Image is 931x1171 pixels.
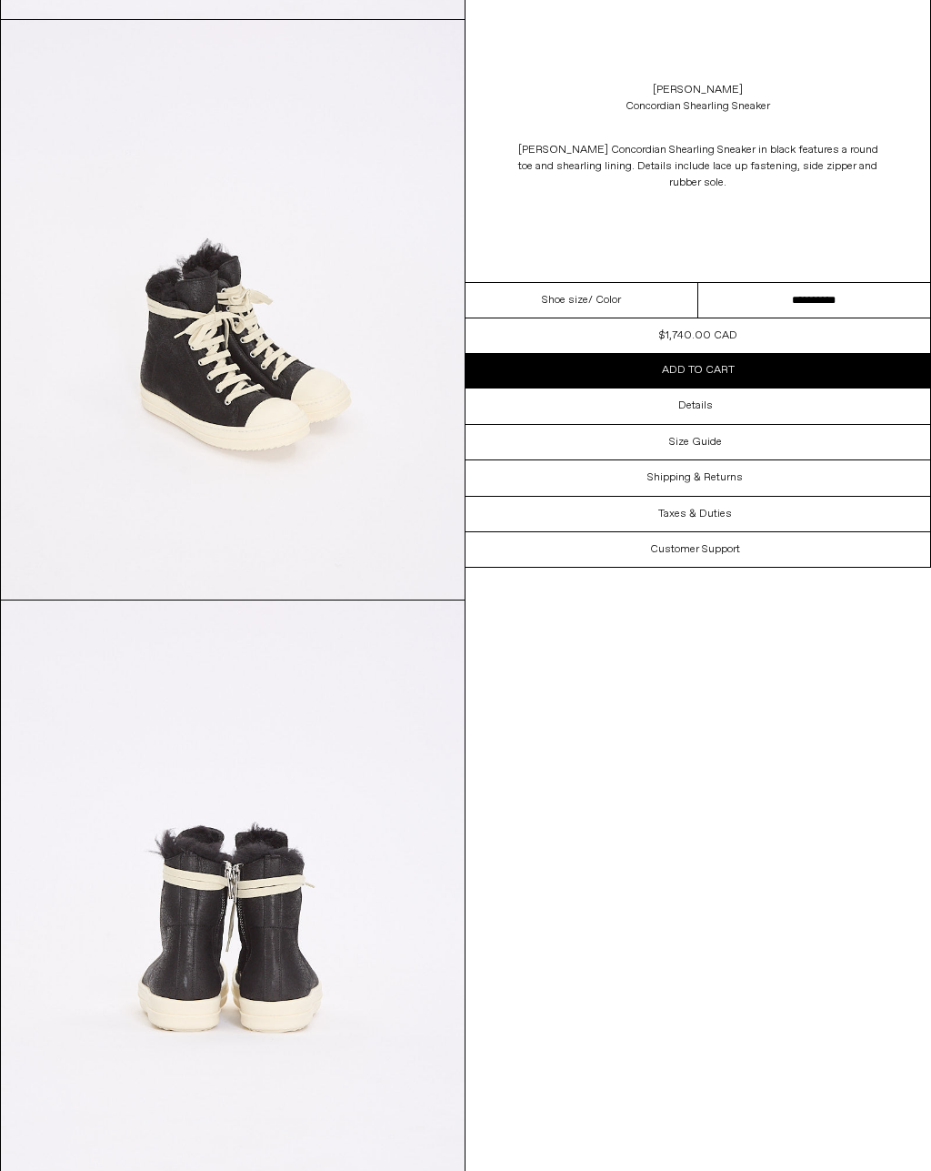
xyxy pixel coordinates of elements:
p: [PERSON_NAME] Concordian Shearling Sneaker in black features a round toe and shearling lining. De... [516,133,880,200]
h3: Size Guide [669,436,722,449]
h3: Details [678,399,713,412]
span: / Color [588,292,621,308]
button: Add to cart [465,353,930,388]
h3: Shipping & Returns [647,471,743,484]
h3: Taxes & Duties [658,508,732,520]
h3: Customer Support [650,543,740,556]
div: Concordian Shearling Sneaker [626,98,770,115]
img: Corbo-08-16-2516044copy_1800x1800.jpg [1,20,465,601]
div: $1,740.00 CAD [659,328,737,344]
span: Add to cart [662,363,735,378]
a: [PERSON_NAME] [653,82,743,98]
span: Shoe size [542,292,588,308]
